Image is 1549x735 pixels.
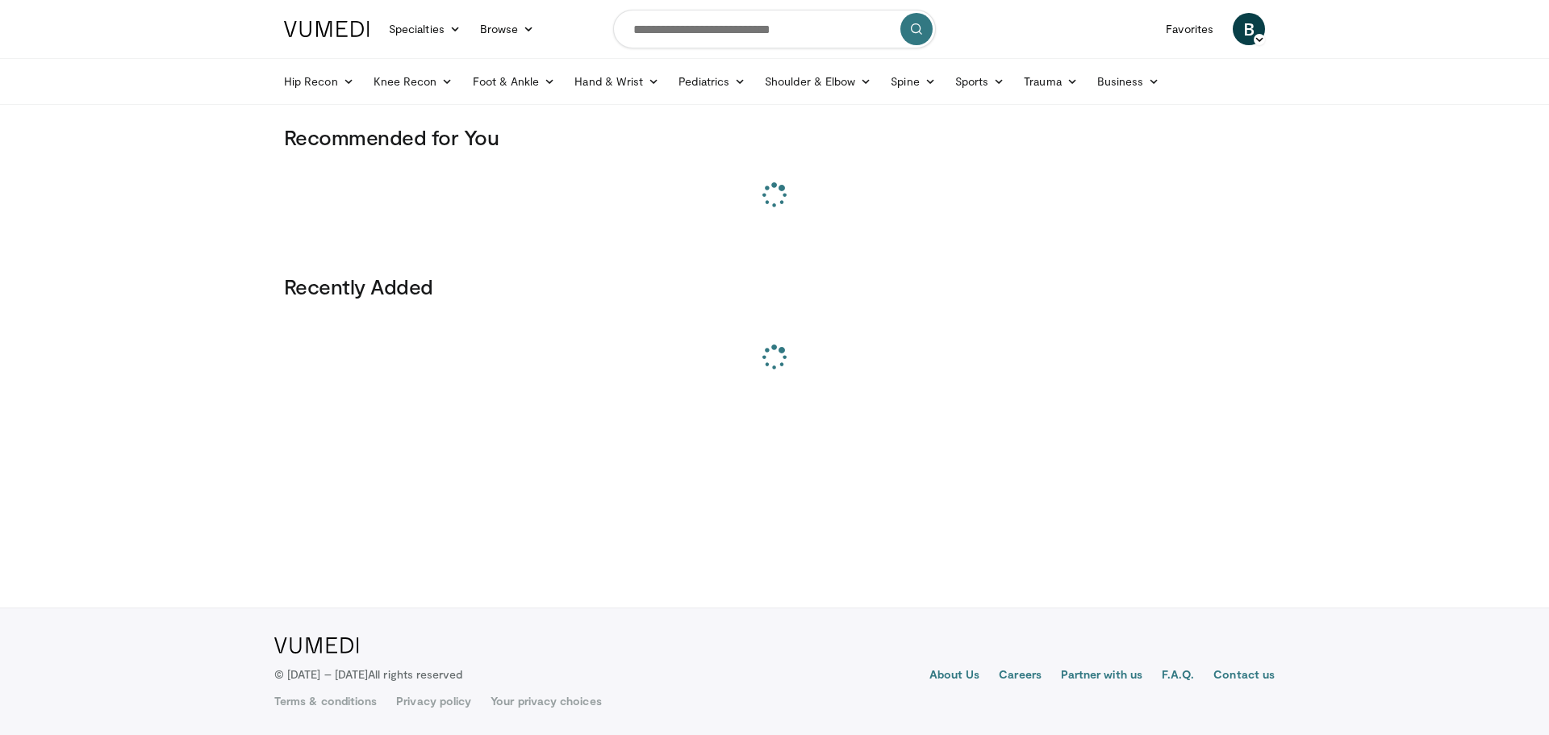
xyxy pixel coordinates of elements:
a: Shoulder & Elbow [755,65,881,98]
a: Specialties [379,13,470,45]
h3: Recently Added [284,274,1265,299]
h3: Recommended for You [284,124,1265,150]
a: Hand & Wrist [565,65,669,98]
a: Your privacy choices [491,693,601,709]
a: Partner with us [1061,666,1142,686]
a: Favorites [1156,13,1223,45]
a: Sports [946,65,1015,98]
a: Pediatrics [669,65,755,98]
input: Search topics, interventions [613,10,936,48]
img: VuMedi Logo [274,637,359,654]
a: Terms & conditions [274,693,377,709]
a: Business [1088,65,1170,98]
a: Spine [881,65,945,98]
p: © [DATE] – [DATE] [274,666,463,683]
a: Careers [999,666,1042,686]
a: Trauma [1014,65,1088,98]
a: Browse [470,13,545,45]
a: F.A.Q. [1162,666,1194,686]
a: Foot & Ankle [463,65,566,98]
a: B [1233,13,1265,45]
a: Privacy policy [396,693,471,709]
a: Contact us [1213,666,1275,686]
a: Knee Recon [364,65,463,98]
img: VuMedi Logo [284,21,370,37]
span: All rights reserved [368,667,462,681]
a: Hip Recon [274,65,364,98]
a: About Us [929,666,980,686]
